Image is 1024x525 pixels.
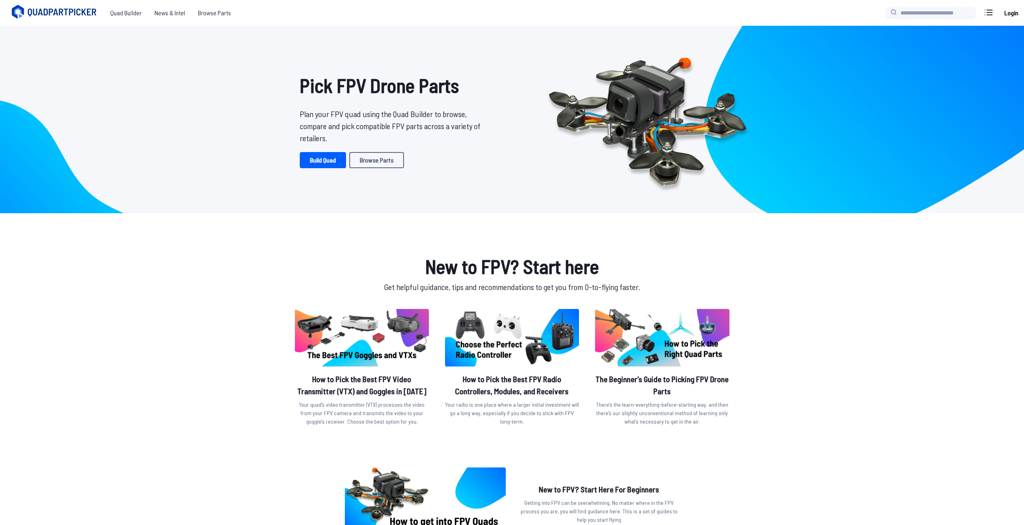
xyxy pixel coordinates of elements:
[532,39,763,200] img: Quadcopter
[300,152,346,168] a: Build Quad
[148,5,192,21] a: News & Intel
[293,281,731,293] p: Get helpful guidance, tips and recommendations to get you from 0-to-flying faster.
[445,400,579,426] p: Your radio is one place where a larger initial investment will go a long way, especially if you d...
[445,309,579,366] img: image of post
[295,373,429,397] h2: How to Pick the Best FPV Video Transmitter (VTX) and Goggles in [DATE]
[595,400,729,426] p: There’s the learn-everything-before-starting way, and then there’s our slightly unconventional me...
[349,152,404,168] a: Browse Parts
[300,108,486,144] p: Plan your FPV quad using the Quad Builder to browse, compare and pick compatible FPV parts across...
[293,252,731,281] h1: New to FPV? Start here
[595,373,729,397] h2: The Beginner's Guide to Picking FPV Drone Parts
[445,373,579,397] h2: How to Pick the Best FPV Radio Controllers, Modules, and Receivers
[445,309,579,429] a: image of postHow to Pick the Best FPV Radio Controllers, Modules, and ReceiversYour radio is one ...
[1001,5,1021,21] a: Login
[192,5,237,21] a: Browse Parts
[595,309,729,366] img: image of post
[519,498,680,524] p: Getting into FPV can be overwhelming. No matter where in the FPV process you are, you will find g...
[595,309,729,429] a: image of postThe Beginner's Guide to Picking FPV Drone PartsThere’s the learn-everything-before-s...
[295,309,429,366] img: image of post
[104,5,148,21] a: Quad Builder
[300,71,486,100] h1: Pick FPV Drone Parts
[295,400,429,426] p: Your quad’s video transmitter (VTX) processes the video from your FPV camera and transmits the vi...
[519,483,680,495] h2: New to FPV? Start Here For Beginners
[295,309,429,429] a: image of postHow to Pick the Best FPV Video Transmitter (VTX) and Goggles in [DATE]Your quad’s vi...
